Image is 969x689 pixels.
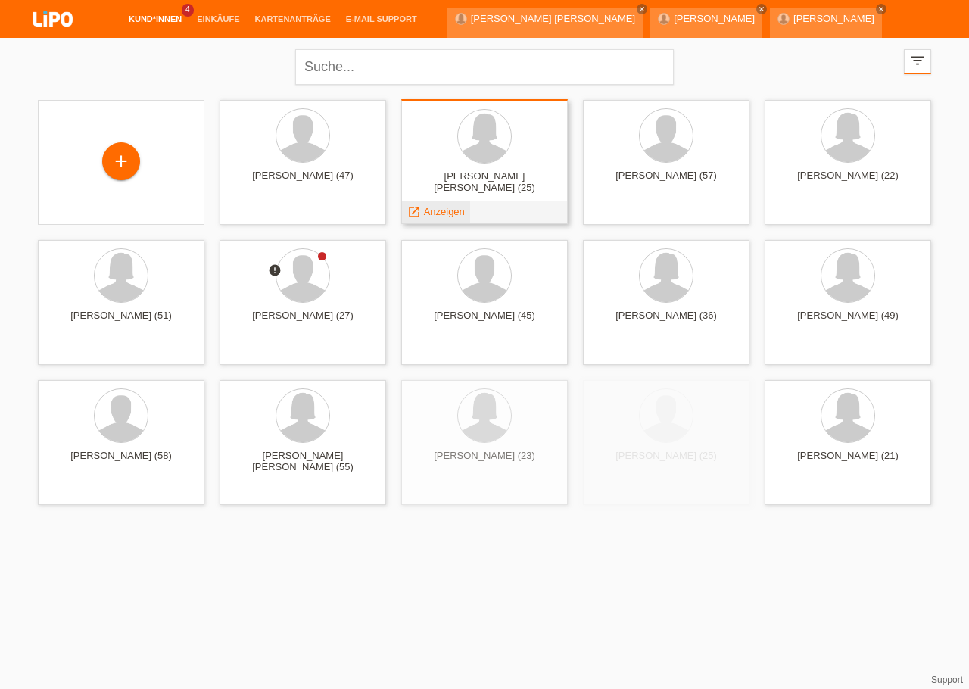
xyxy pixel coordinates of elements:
span: 4 [182,4,194,17]
i: close [638,5,646,13]
div: [PERSON_NAME] (58) [50,450,192,474]
div: [PERSON_NAME] (45) [413,310,556,334]
div: [PERSON_NAME] (23) [413,450,556,474]
i: launch [407,205,421,219]
a: [PERSON_NAME] [793,13,874,24]
div: Kund*in hinzufügen [103,148,139,174]
a: close [637,4,647,14]
a: E-Mail Support [338,14,425,23]
a: close [876,4,886,14]
div: [PERSON_NAME] (57) [595,170,737,194]
div: [PERSON_NAME] [PERSON_NAME] (55) [232,450,374,474]
a: Einkäufe [189,14,247,23]
a: close [756,4,767,14]
div: [PERSON_NAME] (36) [595,310,737,334]
a: Kund*innen [121,14,189,23]
i: filter_list [909,52,926,69]
a: Support [931,675,963,685]
div: [PERSON_NAME] (22) [777,170,919,194]
div: [PERSON_NAME] (25) [595,450,737,474]
div: Zurückgewiesen [268,263,282,279]
span: Anzeigen [424,206,465,217]
div: [PERSON_NAME] (47) [232,170,374,194]
div: [PERSON_NAME] (27) [232,310,374,334]
i: close [877,5,885,13]
a: launch Anzeigen [407,206,465,217]
input: Suche... [295,49,674,85]
div: [PERSON_NAME] [PERSON_NAME] (25) [413,170,556,195]
div: [PERSON_NAME] (21) [777,450,919,474]
i: error [268,263,282,277]
a: Kartenanträge [248,14,338,23]
a: [PERSON_NAME] [674,13,755,24]
div: [PERSON_NAME] (51) [50,310,192,334]
i: close [758,5,765,13]
a: [PERSON_NAME] [PERSON_NAME] [471,13,635,24]
div: [PERSON_NAME] (49) [777,310,919,334]
a: LIPO pay [15,31,91,42]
